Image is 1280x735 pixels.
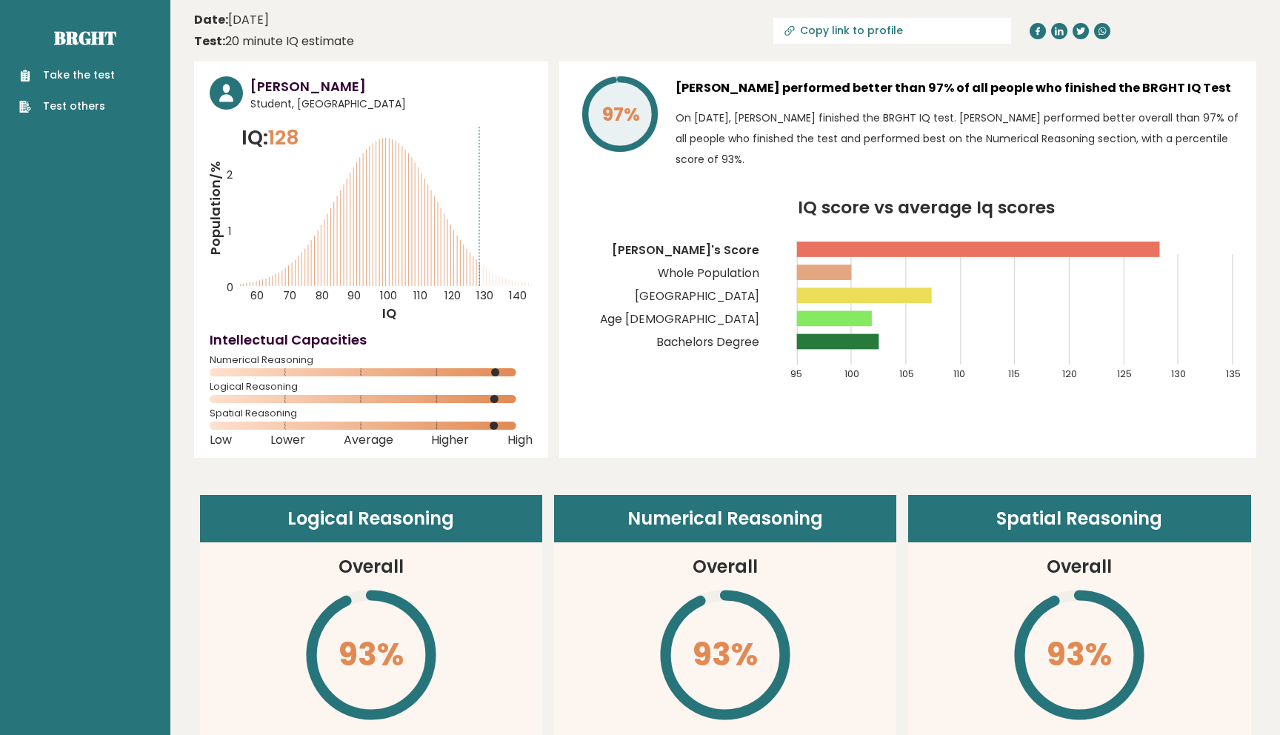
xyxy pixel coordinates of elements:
[554,495,896,542] header: Numerical Reasoning
[210,357,533,363] span: Numerical Reasoning
[250,76,533,96] h3: [PERSON_NAME]
[656,334,759,350] tspan: Bachelors Degree
[210,330,533,350] h4: Intellectual Capacities
[476,287,493,303] tspan: 130
[194,11,228,28] b: Date:
[431,437,469,443] span: Higher
[413,287,427,303] tspan: 110
[54,26,116,50] a: Brght
[227,279,233,295] tspan: 0
[798,195,1055,219] tspan: IQ score vs average Iq scores
[304,588,439,722] svg: \
[19,99,115,114] a: Test others
[635,288,759,304] tspan: [GEOGRAPHIC_DATA]
[227,167,233,182] tspan: 2
[210,410,533,416] span: Spatial Reasoning
[347,287,361,303] tspan: 90
[200,495,542,542] header: Logical Reasoning
[899,367,914,381] tspan: 105
[316,287,329,303] tspan: 80
[19,67,115,83] a: Take the test
[382,304,396,322] tspan: IQ
[600,311,759,327] tspan: Age [DEMOGRAPHIC_DATA]
[344,437,393,443] span: Average
[1226,367,1241,381] tspan: 135
[270,437,305,443] span: Lower
[844,367,859,381] tspan: 100
[210,384,533,390] span: Logical Reasoning
[1117,367,1132,381] tspan: 125
[210,437,232,443] span: Low
[1062,367,1077,381] tspan: 120
[658,265,759,281] tspan: Whole Population
[206,161,224,255] tspan: Population/%
[380,287,397,303] tspan: 100
[444,287,461,303] tspan: 120
[194,11,269,29] time: [DATE]
[509,287,527,303] tspan: 140
[693,553,758,580] h3: Overall
[194,33,225,50] b: Test:
[602,102,640,127] tspan: 97%
[1047,553,1112,580] h3: Overall
[339,553,404,580] h3: Overall
[953,367,965,381] tspan: 110
[908,495,1250,542] header: Spatial Reasoning
[507,437,533,443] span: High
[790,367,802,381] tspan: 95
[676,76,1241,100] h3: [PERSON_NAME] performed better than 97% of all people who finished the BRGHT IQ Test
[612,242,759,258] tspan: [PERSON_NAME]'s Score
[1008,367,1020,381] tspan: 115
[241,123,299,153] p: IQ:
[283,287,296,303] tspan: 70
[1012,588,1147,722] svg: \
[1171,367,1186,381] tspan: 130
[676,107,1241,170] p: On [DATE], [PERSON_NAME] finished the BRGHT IQ test. [PERSON_NAME] performed better overall than ...
[228,223,232,239] tspan: 1
[250,96,533,112] span: Student, [GEOGRAPHIC_DATA]
[194,33,354,50] div: 20 minute IQ estimate
[250,287,264,303] tspan: 60
[658,588,793,722] svg: \
[268,124,299,151] span: 128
